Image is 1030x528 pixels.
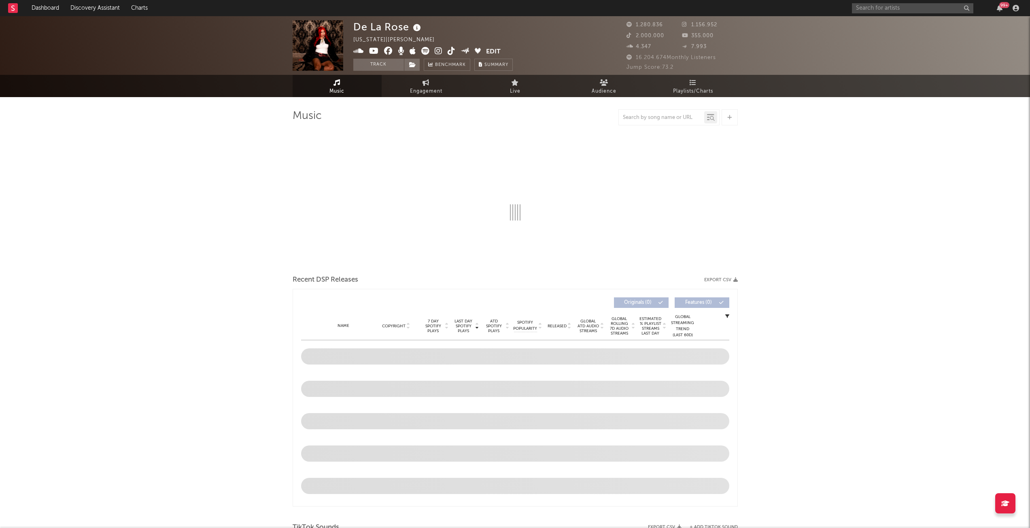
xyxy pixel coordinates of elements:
[484,63,508,67] span: Summary
[671,314,695,338] div: Global Streaming Trend (Last 60D)
[353,35,444,45] div: [US_STATE] | [PERSON_NAME]
[608,316,631,336] span: Global Rolling 7D Audio Streams
[619,115,704,121] input: Search by song name or URL
[424,59,470,71] a: Benchmark
[423,319,444,333] span: 7 Day Spotify Plays
[382,75,471,97] a: Engagement
[483,319,505,333] span: ATD Spotify Plays
[410,87,442,96] span: Engagement
[513,320,537,332] span: Spotify Popularity
[626,44,651,49] span: 4.347
[626,65,673,70] span: Jump Score: 73.2
[329,87,344,96] span: Music
[626,55,716,60] span: 16.204.674 Monthly Listeners
[999,2,1009,8] div: 99 +
[577,319,599,333] span: Global ATD Audio Streams
[353,59,404,71] button: Track
[704,278,738,282] button: Export CSV
[682,44,707,49] span: 7.993
[673,87,713,96] span: Playlists/Charts
[435,60,466,70] span: Benchmark
[639,316,662,336] span: Estimated % Playlist Streams Last Day
[353,20,423,34] div: De La Rose
[675,297,729,308] button: Features(0)
[682,33,714,38] span: 355.000
[471,75,560,97] a: Live
[317,323,370,329] div: Name
[680,300,717,305] span: Features ( 0 )
[626,22,663,28] span: 1.280.836
[382,324,406,329] span: Copyright
[619,300,656,305] span: Originals ( 0 )
[486,47,501,57] button: Edit
[293,275,358,285] span: Recent DSP Releases
[852,3,973,13] input: Search for artists
[997,5,1002,11] button: 99+
[510,87,520,96] span: Live
[293,75,382,97] a: Music
[474,59,513,71] button: Summary
[682,22,717,28] span: 1.156.952
[592,87,616,96] span: Audience
[560,75,649,97] a: Audience
[548,324,567,329] span: Released
[626,33,664,38] span: 2.000.000
[649,75,738,97] a: Playlists/Charts
[453,319,474,333] span: Last Day Spotify Plays
[614,297,669,308] button: Originals(0)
